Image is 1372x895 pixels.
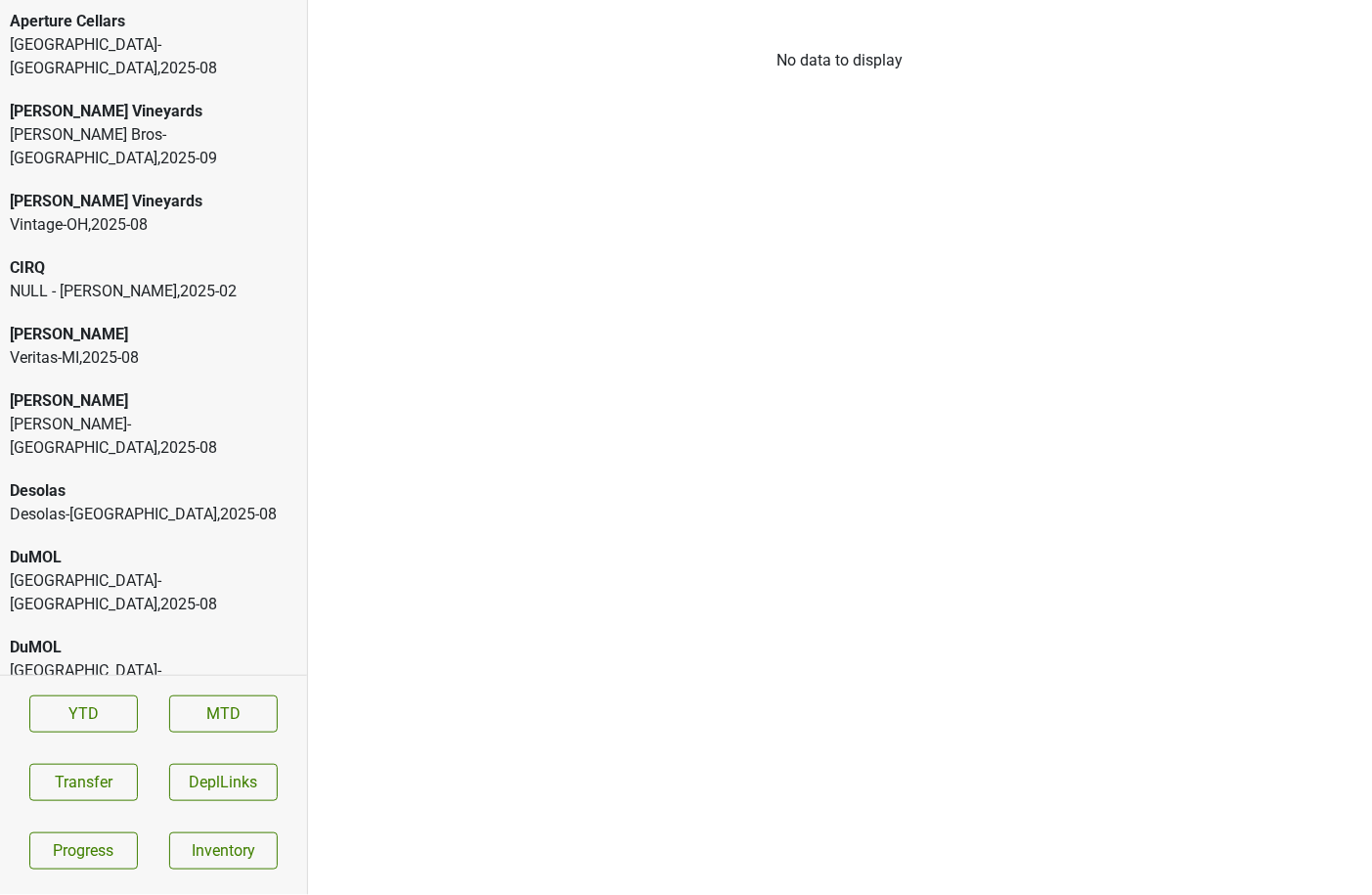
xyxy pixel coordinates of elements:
[10,569,297,616] div: [GEOGRAPHIC_DATA]-[GEOGRAPHIC_DATA] , 2025 - 08
[10,213,297,237] div: Vintage-OH , 2025 - 08
[10,389,297,413] div: [PERSON_NAME]
[29,764,138,801] button: Transfer
[10,123,297,170] div: [PERSON_NAME] Bros-[GEOGRAPHIC_DATA] , 2025 - 09
[10,346,297,370] div: Veritas-MI , 2025 - 08
[10,10,297,33] div: Aperture Cellars
[10,323,297,346] div: [PERSON_NAME]
[169,764,278,801] button: DeplLinks
[10,659,297,706] div: [GEOGRAPHIC_DATA]-[GEOGRAPHIC_DATA] , 2025 - 09
[308,49,1372,72] div: No data to display
[10,190,297,213] div: [PERSON_NAME] Vineyards
[10,636,297,659] div: DuMOL
[10,413,297,460] div: [PERSON_NAME]-[GEOGRAPHIC_DATA] , 2025 - 08
[10,33,297,80] div: [GEOGRAPHIC_DATA]-[GEOGRAPHIC_DATA] , 2025 - 08
[10,256,297,280] div: CIRQ
[169,832,278,870] a: Inventory
[10,503,297,526] div: Desolas-[GEOGRAPHIC_DATA] , 2025 - 08
[10,479,297,503] div: Desolas
[10,546,297,569] div: DuMOL
[10,100,297,123] div: [PERSON_NAME] Vineyards
[29,695,138,733] a: YTD
[10,280,297,303] div: NULL - [PERSON_NAME] , 2025 - 02
[29,832,138,870] a: Progress
[169,695,278,733] a: MTD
